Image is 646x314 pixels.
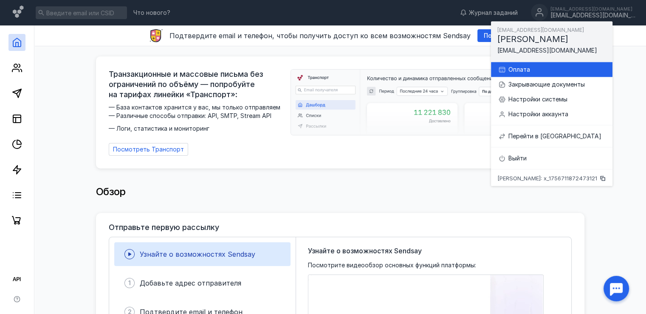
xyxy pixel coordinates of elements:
span: [PERSON_NAME] [497,34,568,44]
span: [PERSON_NAME]: x_1756711872473121 [497,176,597,181]
h3: Отправьте первую рассылку [109,223,219,232]
div: [EMAIL_ADDRESS][DOMAIN_NAME] [550,6,635,11]
span: [EMAIL_ADDRESS][DOMAIN_NAME] [497,27,584,33]
a: Выйти [491,151,612,165]
div: Перейти в [GEOGRAPHIC_DATA] [508,132,606,140]
div: [EMAIL_ADDRESS][DOMAIN_NAME] [550,12,635,19]
div: Оплата [508,65,606,74]
span: Посмотрите видеообзор основных функций платформы: [308,261,476,269]
div: Закрывающие документы [508,80,606,89]
a: Закрывающие документы [491,77,612,92]
span: Посмотреть Транспорт [113,146,184,153]
div: Настройки системы [508,95,606,104]
a: Что нового? [129,10,175,16]
div: Настройки аккаунта [508,110,606,118]
span: Подтвердите email и телефон, чтобы получить доступ ко всем возможностям Sendsay [169,31,471,40]
a: Посмотреть Транспорт [109,143,188,156]
span: Добавьте адрес отправителя [140,279,241,287]
a: Настройки системы [491,92,612,107]
button: Подтвердить [477,29,532,42]
a: Настройки аккаунта [491,107,612,121]
span: Транзакционные и массовые письма без ограничений по объёму — попробуйте на тарифах линейки «Транс... [109,69,285,100]
a: Журнал заданий [456,8,522,17]
span: — База контактов хранится у вас, мы только отправляем — Различные способы отправки: API, SMTP, St... [109,103,285,133]
input: Введите email или CSID [36,6,127,19]
span: Журнал заданий [469,8,518,17]
a: Оплата [491,62,612,77]
span: Обзор [96,185,126,198]
span: Подтвердить [484,32,525,39]
a: Перейти в [GEOGRAPHIC_DATA] [491,129,612,143]
span: [EMAIL_ADDRESS][DOMAIN_NAME] [497,47,597,54]
div: Выйти [508,154,606,163]
span: Узнайте о возможностях Sendsay [308,246,422,256]
span: 1 [128,279,131,287]
img: dashboard-transport-banner [291,70,573,135]
span: Узнайте о возможностях Sendsay [140,250,255,258]
span: Что нового? [133,10,170,16]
